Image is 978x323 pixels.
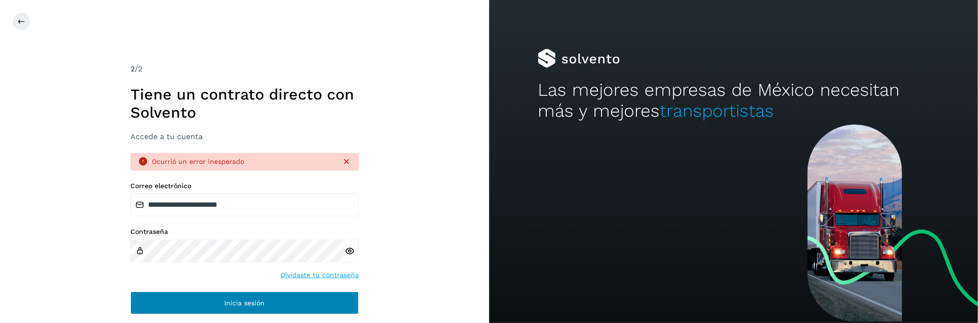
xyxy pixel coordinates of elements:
label: Correo electrónico [130,182,359,190]
span: Inicia sesión [224,300,265,306]
div: /2 [130,63,359,75]
h1: Tiene un contrato directo con Solvento [130,85,359,122]
h3: Accede a tu cuenta [130,132,359,141]
span: transportistas [660,101,774,121]
h2: Las mejores empresas de México necesitan más y mejores [538,80,929,122]
div: Ocurrió un error inesperado [152,157,334,167]
label: Contraseña [130,228,359,236]
span: 2 [130,64,135,73]
a: Olvidaste tu contraseña [280,270,359,280]
button: Inicia sesión [130,292,359,314]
